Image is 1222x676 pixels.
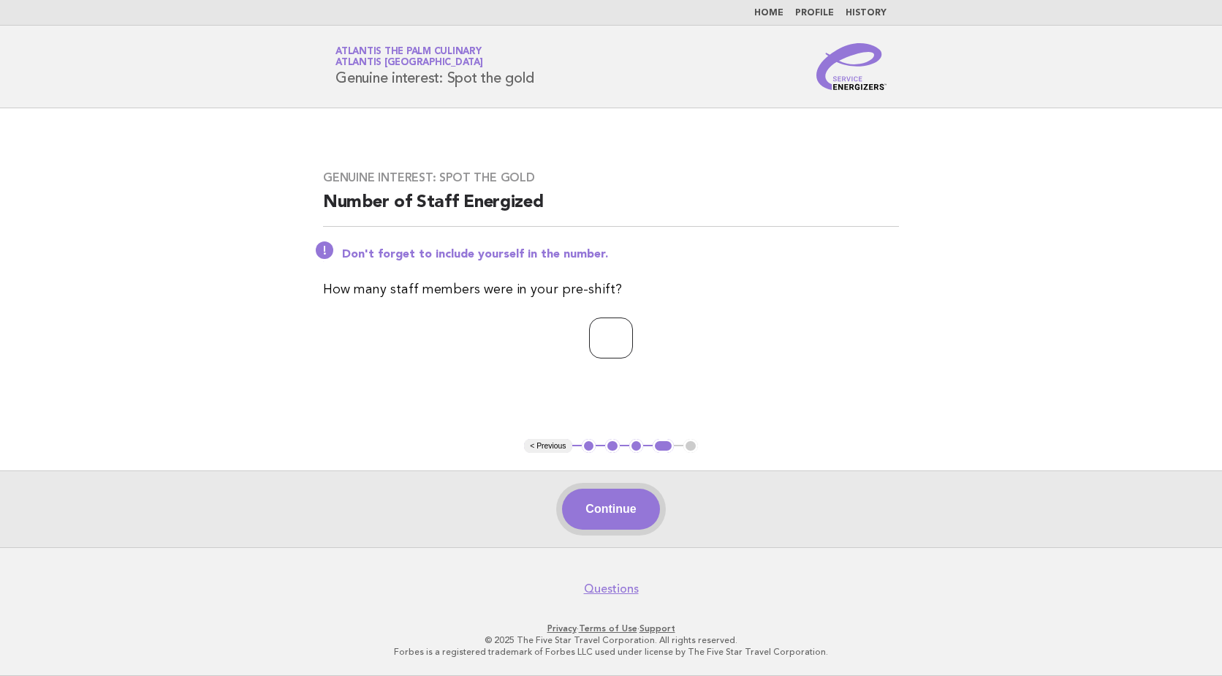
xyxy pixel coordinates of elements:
button: 4 [653,439,674,454]
a: Terms of Use [579,623,637,634]
a: Profile [795,9,834,18]
h2: Number of Staff Energized [323,191,899,227]
h1: Genuine interest: Spot the gold [335,48,534,86]
button: 1 [582,439,596,454]
button: 2 [605,439,620,454]
a: History [846,9,887,18]
a: Home [754,9,783,18]
p: © 2025 The Five Star Travel Corporation. All rights reserved. [164,634,1058,646]
a: Privacy [547,623,577,634]
img: Service Energizers [816,43,887,90]
p: · · [164,623,1058,634]
a: Questions [584,582,639,596]
button: 3 [629,439,644,454]
h3: Genuine interest: Spot the gold [323,170,899,185]
a: Support [640,623,675,634]
p: Don't forget to include yourself in the number. [342,247,899,262]
p: Forbes is a registered trademark of Forbes LLC used under license by The Five Star Travel Corpora... [164,646,1058,658]
a: Atlantis The Palm CulinaryAtlantis [GEOGRAPHIC_DATA] [335,47,483,67]
span: Atlantis [GEOGRAPHIC_DATA] [335,59,483,68]
button: < Previous [524,439,572,454]
button: Continue [562,489,659,530]
p: How many staff members were in your pre-shift? [323,279,899,300]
